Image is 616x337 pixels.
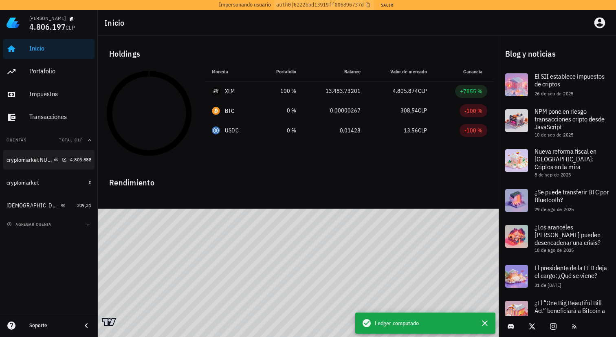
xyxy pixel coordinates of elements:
a: cryptomarket 0 [3,173,95,192]
span: CLP [418,87,427,95]
div: BTC-icon [212,107,220,115]
a: Charting by TradingView [102,318,116,326]
img: LedgiFi [7,16,20,29]
th: Moneda [205,62,259,81]
span: 4.805.874 [393,87,418,95]
div: 13.483,73201 [309,87,361,95]
div: -100 % [464,107,482,115]
span: 4.805.888 [70,156,91,163]
span: 8 de sep de 2025 [535,172,571,178]
th: Balance [303,62,367,81]
span: Impersonando usuario [219,0,271,9]
span: Total CLP [59,137,83,143]
div: Portafolio [29,67,91,75]
div: 0 % [265,106,296,115]
span: Nueva reforma fiscal en [GEOGRAPHIC_DATA]: Criptos en la mira [535,147,596,171]
div: USDC-icon [212,126,220,134]
div: Holdings [103,41,494,67]
div: Blog y noticias [499,41,616,67]
h1: Inicio [104,16,128,29]
div: USDC [225,126,239,134]
div: 0,01428 [309,126,361,135]
span: 308,54 [400,107,418,114]
span: 31 de [DATE] [535,282,561,288]
a: Impuestos [3,85,95,104]
div: cryptomarket [7,179,39,186]
div: Inicio [29,44,91,52]
div: BTC [225,107,235,115]
div: Transacciones [29,113,91,121]
div: 0,00000267 [309,106,361,115]
span: El SII establece impuestos de criptos [535,72,605,88]
div: [PERSON_NAME] [29,15,66,22]
button: Salir [377,1,397,9]
span: ¿Los aranceles [PERSON_NAME] pueden desencadenar una crisis? [535,223,601,247]
span: 18 de ago de 2025 [535,247,574,253]
div: XLM-icon [212,87,220,95]
div: cryptomarket NUEVA [7,156,52,163]
span: agregar cuenta [9,222,51,227]
span: 13,56 [404,127,418,134]
a: Inicio [3,39,95,59]
a: ¿Se puede transferir BTC por Bluetooth? 29 de ago de 2025 [499,183,616,218]
span: Ledger computado [375,319,419,328]
div: XLM [225,87,235,95]
a: Transacciones [3,108,95,127]
a: Nueva reforma fiscal en [GEOGRAPHIC_DATA]: Criptos en la mira 8 de sep de 2025 [499,143,616,183]
span: 29 de ago de 2025 [535,206,574,212]
span: Ganancia [463,68,487,75]
a: El SII establece impuestos de criptos 26 de sep de 2025 [499,67,616,103]
span: 26 de sep de 2025 [535,90,574,97]
a: El presidente de la FED deja el cargo: ¿Qué se viene? 31 de [DATE] [499,258,616,294]
span: ¿El “One Big Beautiful Bill Act” beneficiará a Bitcoin a largo plazo? [535,299,605,322]
span: ¿Se puede transferir BTC por Bluetooth? [535,188,609,204]
th: Valor de mercado [367,62,433,81]
button: CuentasTotal CLP [3,130,95,150]
a: [DEMOGRAPHIC_DATA] 1 309,31 [3,196,95,215]
div: +7855 % [460,87,482,95]
span: 10 de sep de 2025 [535,132,574,138]
div: Impuestos [29,90,91,98]
div: Rendimiento [103,170,494,189]
a: ¿El “One Big Beautiful Bill Act” beneficiará a Bitcoin a largo plazo? [499,294,616,334]
span: El presidente de la FED deja el cargo: ¿Qué se viene? [535,264,607,280]
span: NPM pone en riesgo transacciones cripto desde JavaScript [535,107,605,131]
div: 100 % [265,87,296,95]
a: ¿Los aranceles [PERSON_NAME] pueden desencadenar una crisis? 18 de ago de 2025 [499,218,616,258]
th: Portafolio [259,62,303,81]
span: CLP [66,24,75,31]
span: CLP [418,127,427,134]
button: agregar cuenta [5,220,55,228]
span: 4.806.197 [29,21,66,32]
div: Soporte [29,322,75,329]
div: 0 % [265,126,296,135]
div: -100 % [464,126,482,134]
span: 0 [89,179,91,185]
a: cryptomarket NUEVA 4.805.888 [3,150,95,170]
span: CLP [418,107,427,114]
a: Portafolio [3,62,95,81]
span: 309,31 [77,202,91,208]
a: NPM pone en riesgo transacciones cripto desde JavaScript 10 de sep de 2025 [499,103,616,143]
div: [DEMOGRAPHIC_DATA] 1 [7,202,59,209]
